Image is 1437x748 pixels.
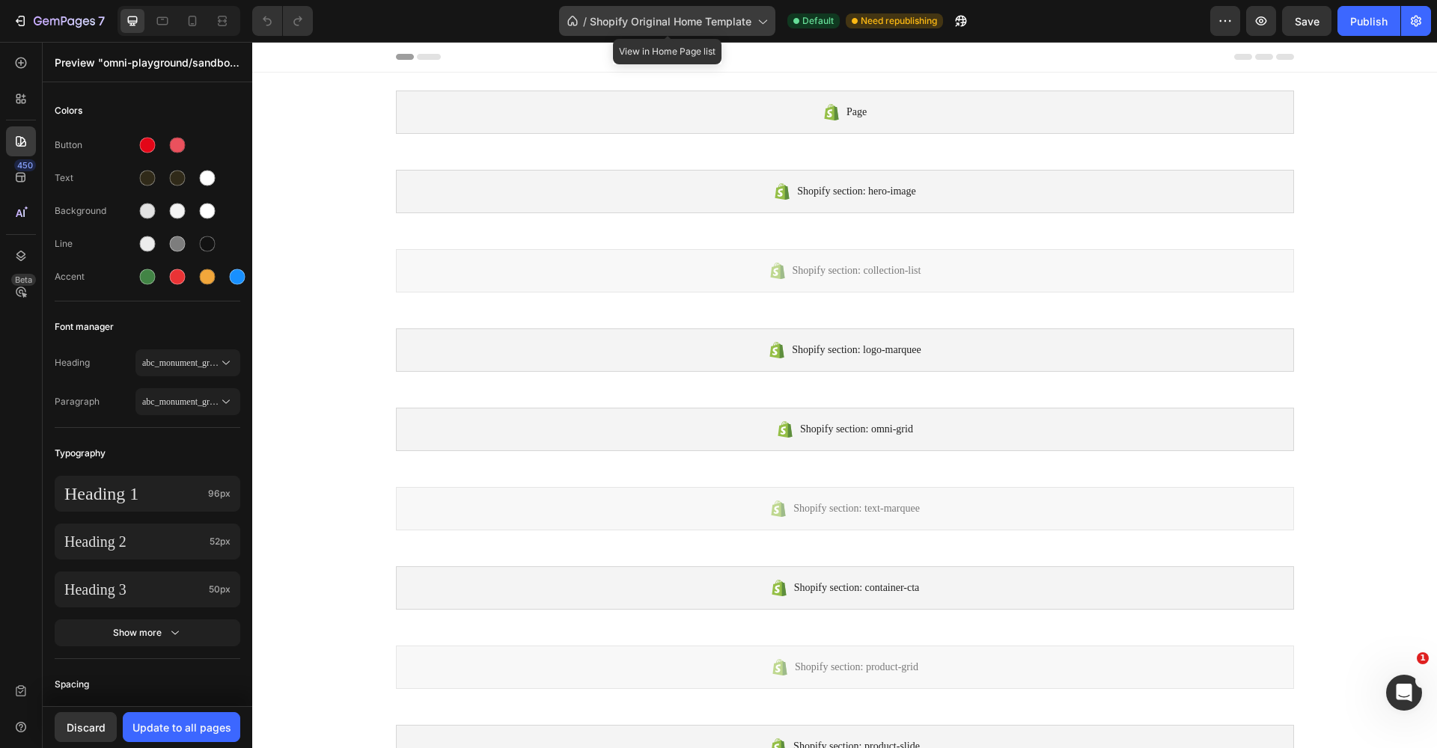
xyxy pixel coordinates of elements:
[135,388,240,415] button: abc_monument_groteskregular
[55,318,114,336] span: Font manager
[67,720,106,735] div: Discard
[142,356,219,370] span: abc_monument_groteskbold
[861,14,937,28] span: Need republishing
[594,61,614,79] span: Page
[11,274,36,286] div: Beta
[1295,15,1319,28] span: Save
[583,13,587,29] span: /
[135,349,240,376] button: abc_monument_groteskbold
[542,537,668,555] span: Shopify section: container-cta
[1282,6,1331,36] button: Save
[540,220,669,238] span: Shopify section: collection-list
[545,141,664,159] span: Shopify section: hero-image
[1350,13,1388,29] div: Publish
[55,619,240,646] button: Show more
[540,299,669,317] span: Shopify section: logo-marquee
[55,395,135,408] span: Paragraph
[1386,675,1422,711] iframe: Intercom live chat
[64,533,204,551] p: Heading 2
[210,535,231,548] span: 52px
[590,13,751,29] span: Shopify Original Home Template
[55,270,135,283] div: Accent
[55,102,82,120] span: Colors
[541,696,668,714] span: Shopify section: product-slide
[252,6,313,36] div: Undo/Redo
[55,712,117,742] button: Discard
[64,580,203,598] p: Heading 3
[55,204,135,218] div: Background
[209,583,231,596] span: 50px
[1417,652,1429,664] span: 1
[6,6,112,36] button: 7
[64,483,202,505] p: Heading 1
[252,42,1437,748] iframe: Design area
[142,395,219,408] span: abc_monument_groteskregular
[98,12,105,30] p: 7
[123,712,240,742] button: Update to all pages
[55,55,240,70] p: Preview "omni-playground/sandbox"
[14,159,36,171] div: 450
[208,487,231,500] span: 96px
[543,616,666,634] span: Shopify section: product-grid
[55,356,135,370] span: Heading
[802,14,834,28] span: Default
[55,171,135,185] div: Text
[55,138,135,152] div: Button
[132,720,231,735] div: Update to all pages
[548,378,661,396] span: Shopify section: omni-grid
[55,237,135,251] div: Line
[113,625,183,640] div: Show more
[55,444,106,462] span: Typography
[55,675,89,693] span: Spacing
[541,458,668,476] span: Shopify section: text-marquee
[1337,6,1400,36] button: Publish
